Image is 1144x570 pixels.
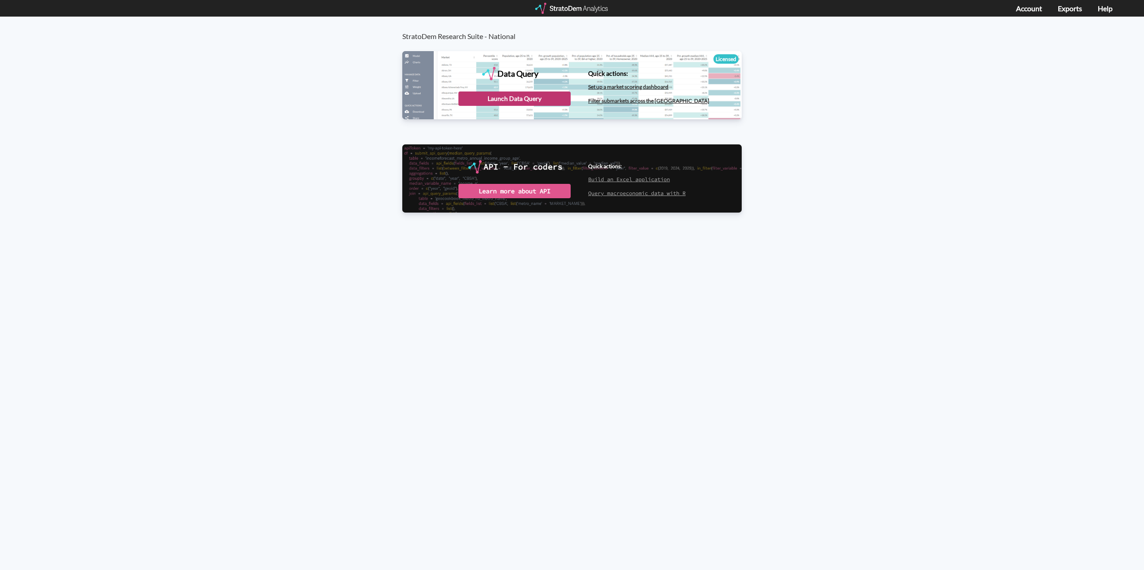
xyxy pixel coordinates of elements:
a: Set up a market scoring dashboard [588,83,669,90]
a: Filter submarkets across the [GEOGRAPHIC_DATA] [588,97,709,104]
h3: StratoDem Research Suite - National [402,17,751,40]
a: Help [1098,4,1113,13]
h4: Quick actions: [588,70,709,77]
a: Query macroeconomic data with R [588,190,686,196]
a: Build an Excel application [588,176,670,183]
div: API - For coders [484,160,563,174]
div: Data Query [497,67,538,80]
a: Exports [1058,4,1082,13]
div: Learn more about API [458,184,571,198]
div: Launch Data Query [458,91,571,106]
h4: Quick actions: [588,163,686,169]
div: Licensed [713,54,739,64]
a: Account [1016,4,1042,13]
